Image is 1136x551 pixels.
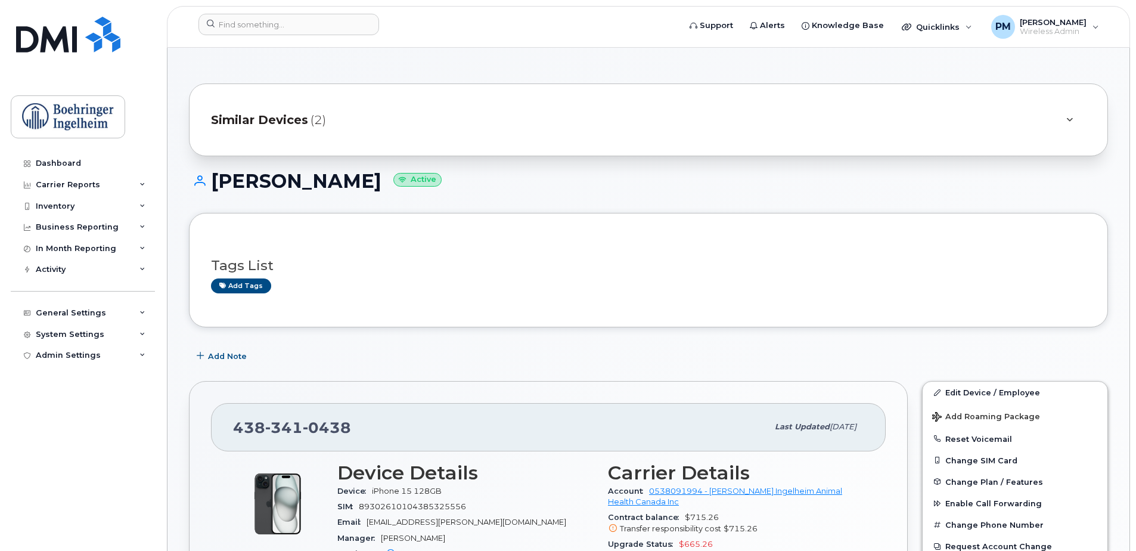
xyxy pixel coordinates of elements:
[923,404,1107,428] button: Add Roaming Package
[608,487,842,506] a: 0538091994 - [PERSON_NAME] Ingelheim Animal Health Canada Inc
[608,540,679,549] span: Upgrade Status
[337,534,381,543] span: Manager
[923,428,1107,450] button: Reset Voicemail
[923,382,1107,403] a: Edit Device / Employee
[393,173,442,187] small: Active
[932,412,1040,423] span: Add Roaming Package
[830,422,856,431] span: [DATE]
[211,278,271,293] a: Add tags
[775,422,830,431] span: Last updated
[608,513,685,522] span: Contract balance
[923,514,1107,535] button: Change Phone Number
[211,112,308,129] span: Similar Devices
[337,487,372,496] span: Device
[337,462,594,484] h3: Device Details
[608,462,864,484] h3: Carrier Details
[724,524,758,533] span: $715.26
[923,493,1107,514] button: Enable Call Forwarding
[923,450,1107,471] button: Change SIM Card
[945,477,1043,486] span: Change Plan / Features
[189,345,257,367] button: Add Note
[208,351,247,362] span: Add Note
[337,502,359,511] span: SIM
[303,419,351,437] span: 0438
[337,518,367,527] span: Email
[608,513,864,534] span: $715.26
[233,419,351,437] span: 438
[620,524,721,533] span: Transfer responsibility cost
[367,518,566,527] span: [EMAIL_ADDRESS][PERSON_NAME][DOMAIN_NAME]
[945,499,1042,508] span: Enable Call Forwarding
[311,112,326,129] span: (2)
[608,487,649,496] span: Account
[381,534,445,543] span: [PERSON_NAME]
[265,419,303,437] span: 341
[242,468,314,540] img: iPhone_15_Black.png
[359,502,466,511] span: 89302610104385325556
[372,487,442,496] span: iPhone 15 128GB
[923,471,1107,493] button: Change Plan / Features
[679,540,713,549] span: $665.26
[189,171,1108,191] h1: [PERSON_NAME]
[211,258,1086,273] h3: Tags List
